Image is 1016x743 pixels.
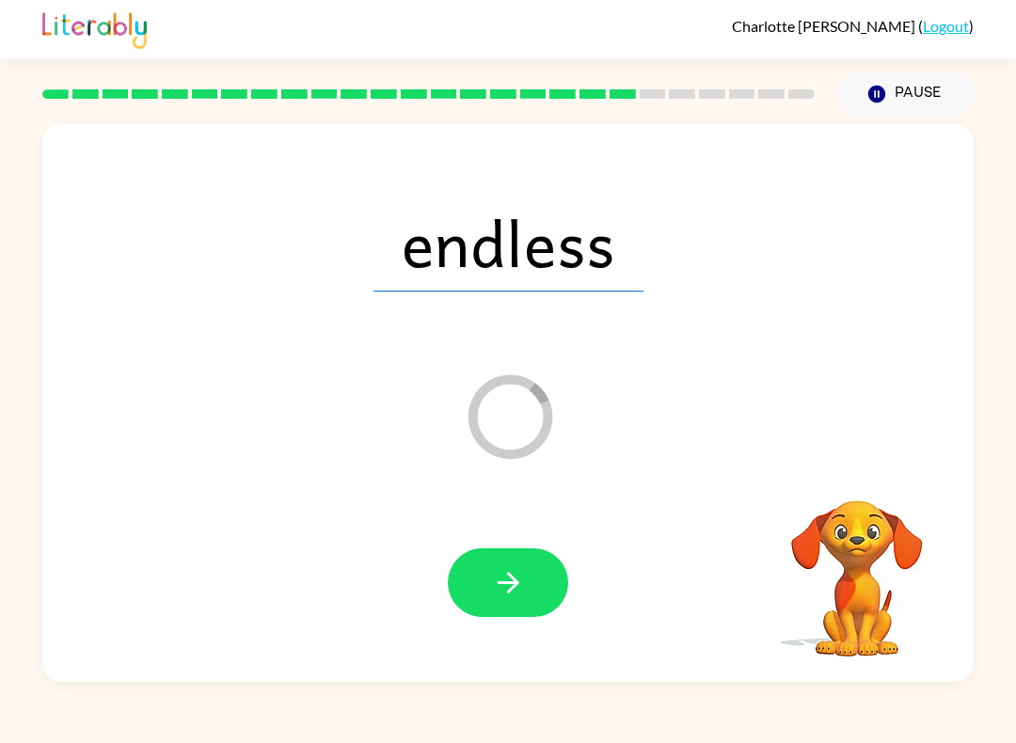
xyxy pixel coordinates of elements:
[837,72,974,116] button: Pause
[732,17,918,35] span: Charlotte [PERSON_NAME]
[42,8,147,49] img: Literably
[732,17,974,35] div: ( )
[763,471,951,659] video: Your browser must support playing .mp4 files to use Literably. Please try using another browser.
[373,194,643,292] span: endless
[923,17,969,35] a: Logout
